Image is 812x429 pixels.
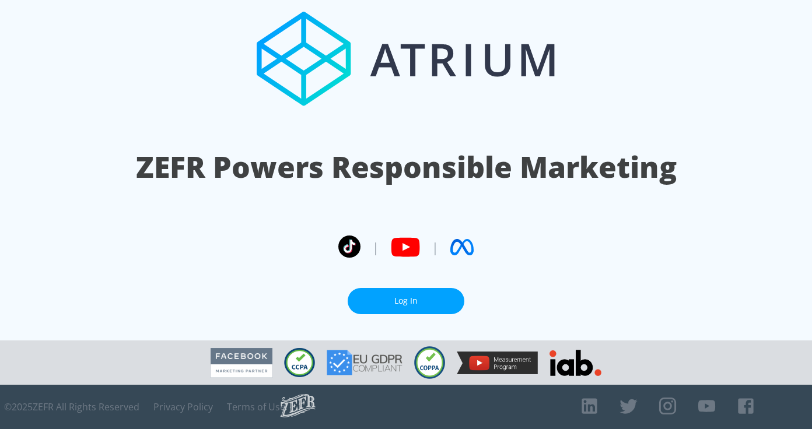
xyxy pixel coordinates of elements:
img: COPPA Compliant [414,346,445,379]
img: CCPA Compliant [284,348,315,377]
img: GDPR Compliant [327,350,402,375]
span: © 2025 ZEFR All Rights Reserved [4,401,139,413]
a: Privacy Policy [153,401,213,413]
img: Facebook Marketing Partner [211,348,272,378]
a: Terms of Use [227,401,285,413]
a: Log In [348,288,464,314]
span: | [432,238,439,256]
h1: ZEFR Powers Responsible Marketing [136,147,677,187]
img: IAB [549,350,601,376]
img: YouTube Measurement Program [457,351,538,374]
span: | [372,238,379,256]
